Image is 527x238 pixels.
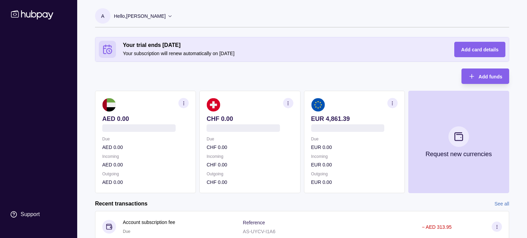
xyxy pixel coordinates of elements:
[243,220,265,225] p: Reference
[123,41,441,49] h2: Your trial ends [DATE]
[207,153,293,160] p: Incoming
[123,50,441,57] p: Your subscription will renew automatically on [DATE]
[425,150,492,158] p: Request new currencies
[207,143,293,151] p: CHF 0.00
[311,178,398,186] p: EUR 0.00
[101,12,104,20] p: A
[102,170,189,178] p: Outgoing
[311,170,398,178] p: Outgoing
[102,161,189,168] p: AED 0.00
[454,42,505,57] button: Add card details
[102,115,189,123] p: AED 0.00
[114,12,166,20] p: Hello, [PERSON_NAME]
[102,178,189,186] p: AED 0.00
[311,161,398,168] p: EUR 0.00
[102,135,189,143] p: Due
[479,74,502,79] span: Add funds
[102,98,116,112] img: ae
[311,143,398,151] p: EUR 0.00
[102,153,189,160] p: Incoming
[207,135,293,143] p: Due
[311,153,398,160] p: Incoming
[243,229,276,234] p: AS-UYCV-I1A6
[311,98,325,112] img: eu
[207,161,293,168] p: CHF 0.00
[123,229,130,234] span: Due
[7,207,70,222] a: Support
[95,200,148,208] h2: Recent transactions
[311,115,398,123] p: EUR 4,861.39
[461,68,509,84] button: Add funds
[207,115,293,123] p: CHF 0.00
[102,143,189,151] p: AED 0.00
[207,178,293,186] p: CHF 0.00
[461,47,499,52] span: Add card details
[21,211,40,218] div: Support
[422,224,452,230] p: − AED 313.95
[123,218,175,226] p: Account subscription fee
[494,200,509,208] a: See all
[408,91,509,193] button: Request new currencies
[311,135,398,143] p: Due
[207,170,293,178] p: Outgoing
[207,98,220,112] img: ch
